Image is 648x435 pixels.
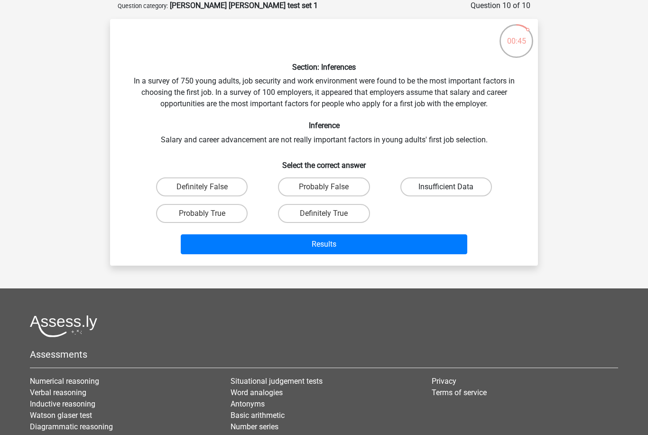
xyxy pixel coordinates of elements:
[30,377,99,386] a: Numerical reasoning
[125,63,523,72] h6: Section: Inferences
[400,177,492,196] label: Insufficient Data
[432,388,487,397] a: Terms of service
[231,422,278,431] a: Number series
[125,153,523,170] h6: Select the correct answer
[499,23,534,47] div: 00:45
[231,411,285,420] a: Basic arithmetic
[30,388,86,397] a: Verbal reasoning
[170,1,318,10] strong: [PERSON_NAME] [PERSON_NAME] test set 1
[181,234,468,254] button: Results
[30,315,97,337] img: Assessly logo
[231,388,283,397] a: Word analogies
[30,411,92,420] a: Watson glaser test
[30,422,113,431] a: Diagrammatic reasoning
[114,27,534,258] div: In a survey of 750 young adults, job security and work environment were found to be the most impo...
[156,204,248,223] label: Probably True
[231,399,265,408] a: Antonyms
[30,349,618,360] h5: Assessments
[156,177,248,196] label: Definitely False
[30,399,95,408] a: Inductive reasoning
[231,377,323,386] a: Situational judgement tests
[278,204,370,223] label: Definitely True
[432,377,456,386] a: Privacy
[125,121,523,130] h6: Inference
[278,177,370,196] label: Probably False
[118,2,168,9] small: Question category:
